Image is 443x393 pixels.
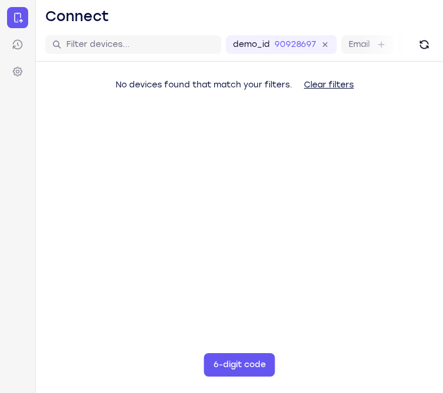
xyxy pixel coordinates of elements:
button: Refresh [415,35,434,54]
a: Connect [7,7,28,28]
input: Filter devices... [66,39,214,50]
a: Settings [7,61,28,82]
h1: Connect [45,7,109,26]
label: Email [349,39,370,50]
label: demo_id [233,39,270,50]
label: User ID [405,39,435,50]
a: Sessions [7,34,28,55]
button: 6-digit code [204,353,275,377]
span: No devices found that match your filters. [116,80,292,90]
button: Clear filters [295,73,363,97]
